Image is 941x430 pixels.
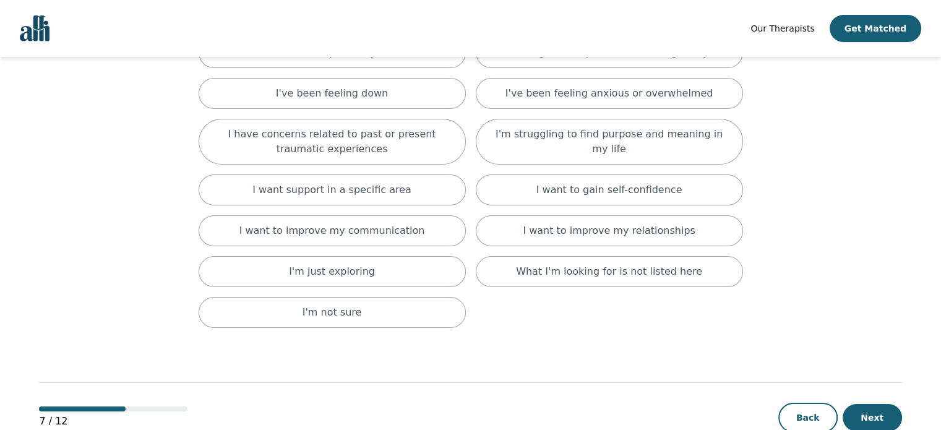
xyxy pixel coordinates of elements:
p: I'm struggling to find purpose and meaning in my life [491,127,728,157]
button: Get Matched [830,15,921,42]
p: I'm just exploring [289,264,375,279]
p: 7 / 12 [39,414,187,429]
p: I want to gain self-confidence [536,183,682,197]
p: What I'm looking for is not listed here [516,264,702,279]
p: I've been feeling down [276,86,388,101]
p: I want support in a specific area [252,183,411,197]
p: I have concerns related to past or present traumatic experiences [214,127,450,157]
p: I've been feeling anxious or overwhelmed [505,86,713,101]
p: I want to improve my communication [239,223,425,238]
img: alli logo [20,15,49,41]
a: Our Therapists [750,21,814,36]
p: I'm not sure [303,305,362,320]
p: I want to improve my relationships [523,223,695,238]
span: Our Therapists [750,24,814,33]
